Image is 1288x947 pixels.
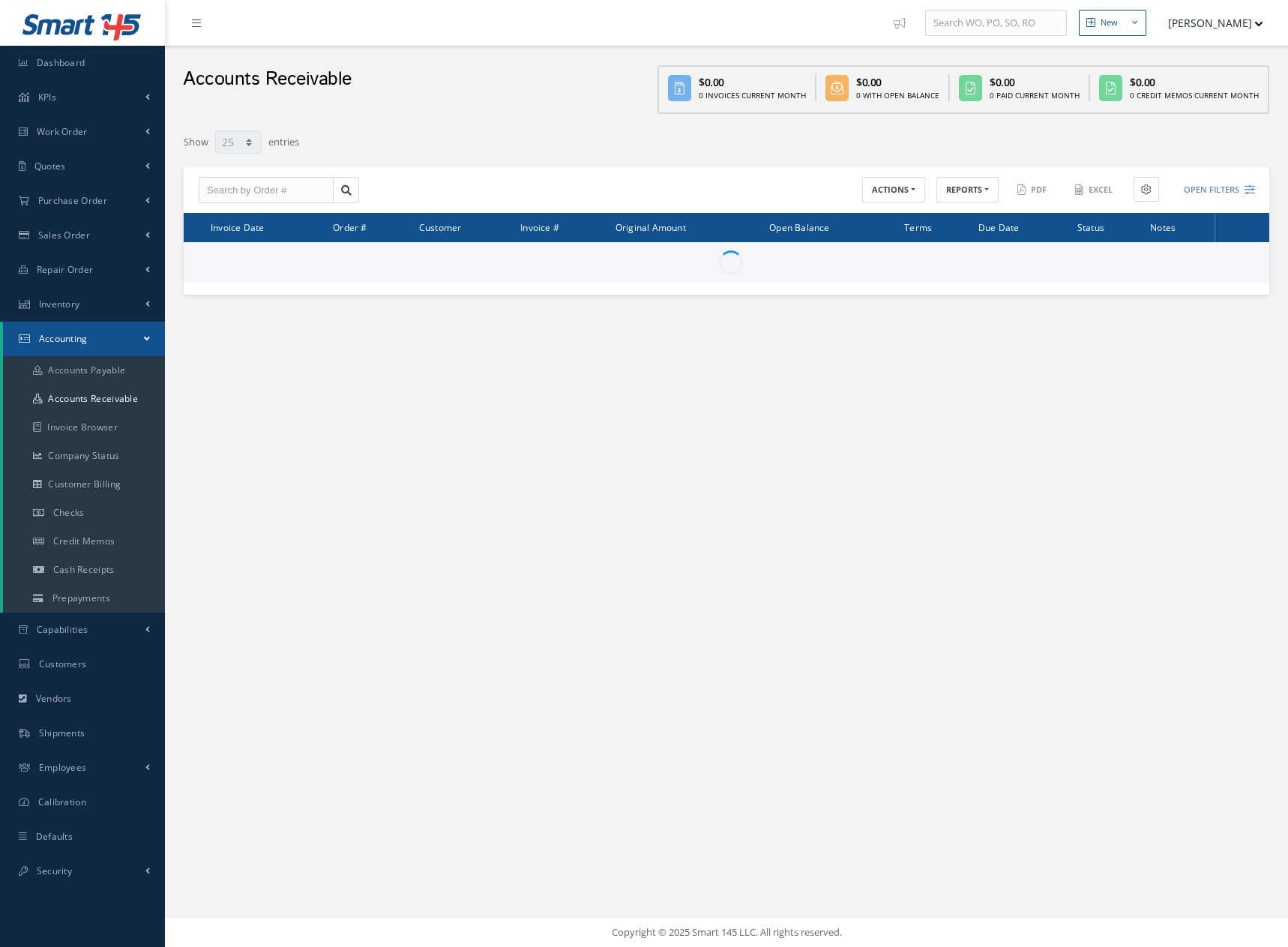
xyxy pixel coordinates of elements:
[1101,16,1118,29] div: New
[1130,90,1259,101] div: 0 Credit Memos Current Month
[183,68,352,91] h2: Accounts Receivable
[3,556,165,584] a: Cash Receipts
[699,90,806,101] div: 0 Invoices Current Month
[38,194,107,207] span: Purchase Order
[37,263,94,276] span: Repair Order
[616,220,686,234] span: Original Amount
[1068,177,1122,203] button: Excel
[34,160,66,172] span: Quotes
[1150,220,1176,234] span: Notes
[39,658,87,670] span: Customers
[3,470,165,499] a: Customer Billing
[333,220,367,234] span: Order #
[199,177,334,204] input: Search by Order #
[37,125,88,138] span: Work Order
[37,623,88,636] span: Capabilities
[38,229,90,241] span: Sales Order
[1130,74,1259,90] div: $0.00
[856,74,939,90] div: $0.00
[1010,177,1056,203] button: PDF
[37,865,72,877] span: Security
[39,761,87,774] span: Employees
[862,177,925,203] button: ACTIONS
[3,584,165,613] a: Prepayments
[3,442,165,470] a: Company Status
[36,692,72,705] span: Vendors
[520,220,559,234] span: Invoice #
[925,10,1067,37] input: Search WO, PO, SO, RO
[3,499,165,527] a: Checks
[38,796,86,808] span: Calibration
[39,298,80,310] span: Inventory
[3,385,165,413] a: Accounts Receivable
[53,563,115,576] span: Cash Receipts
[53,535,115,547] span: Credit Memos
[184,129,208,150] label: Show
[1170,178,1255,202] button: Open Filters
[699,74,806,90] div: $0.00
[52,592,110,604] span: Prepayments
[990,74,1080,90] div: $0.00
[419,220,462,234] span: Customer
[38,91,56,103] span: KPIs
[180,925,1273,940] div: Copyright © 2025 Smart 145 LLC. All rights reserved.
[3,527,165,556] a: Credit Memos
[1079,10,1146,36] button: New
[3,356,165,385] a: Accounts Payable
[990,90,1080,101] div: 0 Paid Current Month
[936,177,999,203] button: REPORTS
[39,332,88,345] span: Accounting
[3,322,165,356] a: Accounting
[1077,220,1104,234] span: Status
[769,220,829,234] span: Open Balance
[37,56,85,69] span: Dashboard
[39,727,85,739] span: Shipments
[53,506,85,519] span: Checks
[1154,8,1263,37] button: [PERSON_NAME]
[211,220,264,234] span: Invoice Date
[36,830,73,843] span: Defaults
[3,413,165,442] a: Invoice Browser
[856,90,939,101] div: 0 With Open Balance
[268,129,299,150] label: entries
[904,220,932,234] span: Terms
[978,220,1020,234] span: Due Date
